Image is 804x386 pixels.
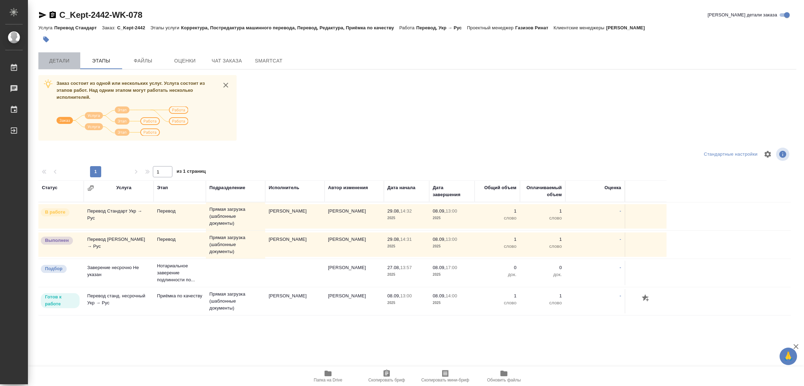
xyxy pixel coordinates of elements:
p: 13:57 [400,265,412,270]
p: 13:00 [446,237,457,242]
button: Сгруппировать [87,185,94,192]
p: Перевод [157,236,202,243]
span: из 1 страниц [177,167,206,177]
button: 🙏 [780,348,797,365]
p: Проектный менеджер [467,25,515,30]
p: 1 [478,236,516,243]
p: 14:31 [400,237,412,242]
button: Добавить тэг [38,32,54,47]
div: Услуга [116,184,131,191]
p: 1 [478,208,516,215]
span: Оценки [168,57,202,65]
div: Исполнитель [269,184,299,191]
td: [PERSON_NAME] [265,204,325,229]
p: 14:32 [400,208,412,214]
button: Скопировать мини-бриф [416,366,475,386]
p: Подбор [45,265,62,272]
p: 2025 [433,299,471,306]
p: Нотариальное заверение подлинности по... [157,262,202,283]
span: Папка на Drive [314,378,342,383]
div: split button [702,149,759,160]
p: слово [478,299,516,306]
p: Газизов Ринат [515,25,554,30]
div: Оплачиваемый объем [523,184,562,198]
span: [PERSON_NAME] детали заказа [708,12,777,18]
p: 17:00 [446,265,457,270]
p: 08.09, [387,293,400,298]
p: 08.09, [433,293,446,298]
p: Перевод, Укр → Рус [416,25,467,30]
p: Перевод Стандарт [54,25,102,30]
p: 2025 [387,243,426,250]
p: 13:00 [446,208,457,214]
div: Дата завершения [433,184,471,198]
div: Дата начала [387,184,415,191]
a: - [620,293,621,298]
p: Приёмка по качеству [157,292,202,299]
div: Статус [42,184,58,191]
p: 29.08, [387,208,400,214]
button: Скопировать ссылку для ЯМессенджера [38,11,47,19]
button: close [221,80,231,90]
p: слово [523,243,562,250]
p: Заказ: [102,25,117,30]
p: Готов к работе [45,294,75,307]
p: 08.09, [433,237,446,242]
p: док. [478,271,516,278]
p: 08.09, [433,265,446,270]
p: 2025 [433,243,471,250]
p: 0 [478,264,516,271]
span: 🙏 [782,349,794,364]
div: Оценка [604,184,621,191]
span: Этапы [84,57,118,65]
p: В работе [45,209,65,216]
p: Работа [399,25,416,30]
p: 1 [478,292,516,299]
p: слово [523,299,562,306]
p: 0 [523,264,562,271]
p: 2025 [387,215,426,222]
td: Перевод станд. несрочный Укр → Рус [84,289,154,313]
button: Папка на Drive [299,366,357,386]
td: Прямая загрузка (шаблонные документы) [206,287,265,315]
td: [PERSON_NAME] [265,232,325,257]
button: Скопировать ссылку [49,11,57,19]
span: Настроить таблицу [759,146,776,163]
p: 2025 [387,271,426,278]
p: слово [478,243,516,250]
a: - [620,265,621,270]
td: [PERSON_NAME] [325,204,384,229]
p: 29.08, [387,237,400,242]
p: 1 [523,208,562,215]
a: - [620,208,621,214]
button: Обновить файлы [475,366,533,386]
p: 13:00 [400,293,412,298]
p: док. [523,271,562,278]
button: Скопировать бриф [357,366,416,386]
p: Перевод [157,208,202,215]
p: C_Kept-2442 [117,25,150,30]
span: Файлы [126,57,160,65]
td: [PERSON_NAME] [325,289,384,313]
p: 1 [523,236,562,243]
td: Перевод Стандарт Укр → Рус [84,204,154,229]
span: Обновить файлы [487,378,521,383]
div: Автор изменения [328,184,368,191]
td: Прямая загрузка (шаблонные документы) [206,202,265,230]
div: Общий объем [484,184,516,191]
td: [PERSON_NAME] [265,289,325,313]
span: Посмотреть информацию [776,148,791,161]
button: Добавить оценку [640,292,652,304]
p: 08.09, [433,208,446,214]
p: 14:00 [446,293,457,298]
td: [PERSON_NAME] [325,232,384,257]
td: Заверение несрочно Не указан [84,261,154,285]
span: Чат заказа [210,57,244,65]
td: Перевод [PERSON_NAME] → Рус [84,232,154,257]
span: Скопировать мини-бриф [421,378,469,383]
p: 1 [523,292,562,299]
p: Выполнен [45,237,69,244]
p: 27.08, [387,265,400,270]
p: 2025 [433,271,471,278]
a: - [620,237,621,242]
